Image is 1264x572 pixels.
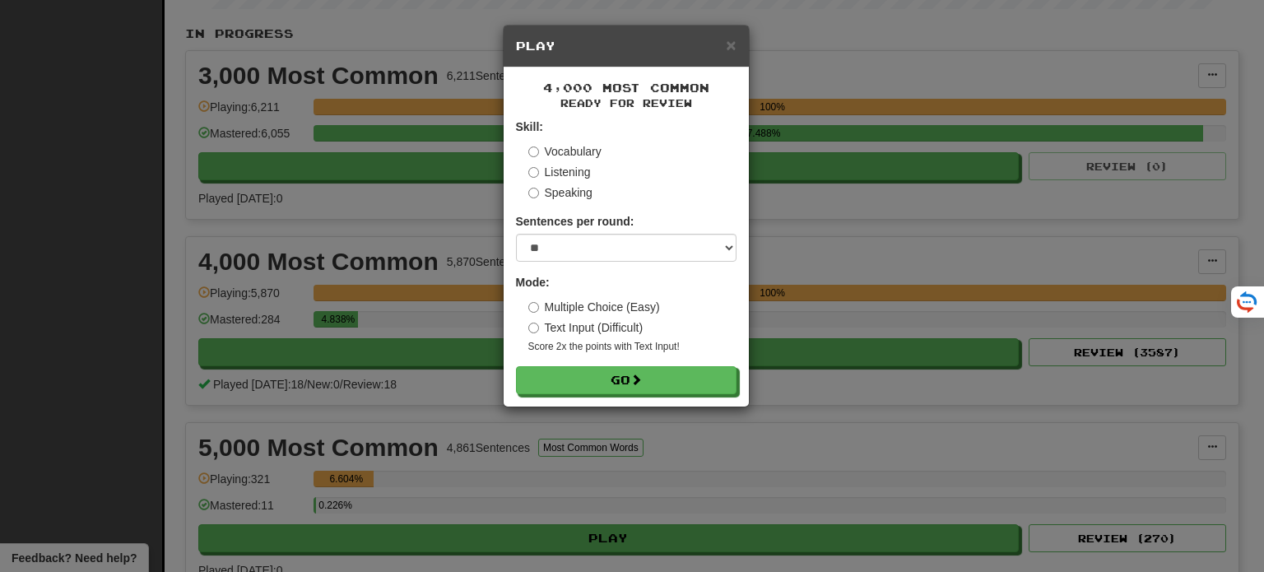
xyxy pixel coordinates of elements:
small: Ready for Review [516,96,737,110]
label: Listening [528,164,591,180]
input: Text Input (Difficult) [528,323,539,333]
label: Text Input (Difficult) [528,319,644,336]
span: × [726,35,736,54]
small: Score 2x the points with Text Input ! [528,340,737,354]
input: Speaking [528,188,539,198]
strong: Skill: [516,120,543,133]
span: 4,000 Most Common [543,81,709,95]
input: Listening [528,167,539,178]
label: Multiple Choice (Easy) [528,299,660,315]
label: Speaking [528,184,592,201]
button: Go [516,366,737,394]
strong: Mode: [516,276,550,289]
input: Multiple Choice (Easy) [528,302,539,313]
h5: Play [516,38,737,54]
label: Vocabulary [528,143,602,160]
label: Sentences per round: [516,213,634,230]
input: Vocabulary [528,146,539,157]
button: Close [726,36,736,53]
